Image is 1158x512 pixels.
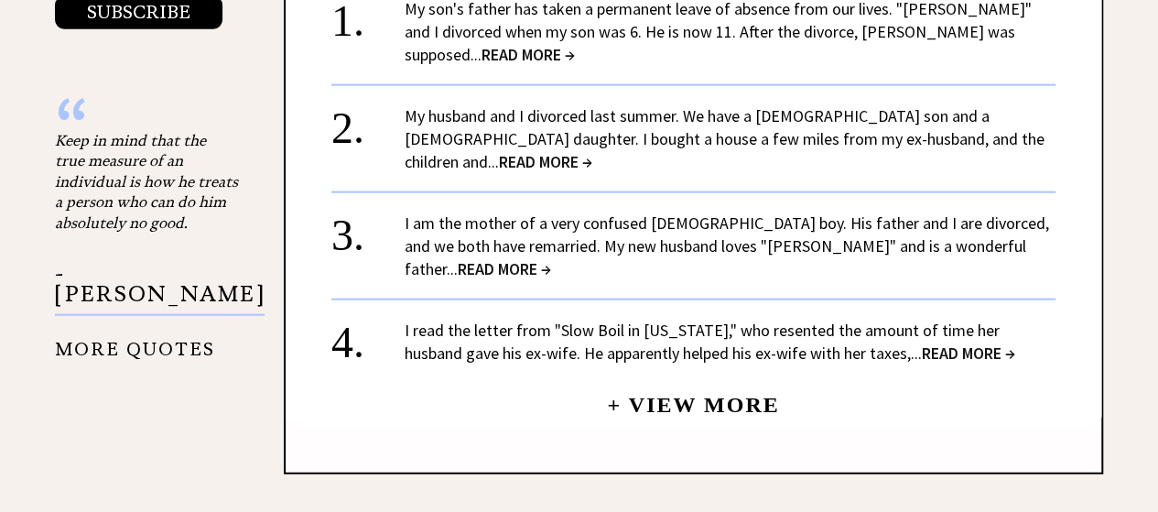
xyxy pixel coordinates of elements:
[331,104,405,138] div: 2.
[331,212,405,245] div: 3.
[331,319,405,353] div: 4.
[55,324,215,360] a: MORE QUOTES
[499,151,592,172] span: READ MORE →
[405,320,1015,364] a: I read the letter from "Slow Boil in [US_STATE]," who resented the amount of time her husband gav...
[55,112,238,130] div: “
[607,377,779,417] a: + View More
[458,258,551,279] span: READ MORE →
[55,130,238,233] div: Keep in mind that the true measure of an individual is how he treats a person who can do him abso...
[405,212,1049,279] a: I am the mother of a very confused [DEMOGRAPHIC_DATA] boy. His father and I are divorced, and we ...
[405,105,1044,172] a: My husband and I divorced last summer. We have a [DEMOGRAPHIC_DATA] son and a [DEMOGRAPHIC_DATA] ...
[922,343,1015,364] span: READ MORE →
[55,264,265,316] p: - [PERSON_NAME]
[482,44,575,65] span: READ MORE →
